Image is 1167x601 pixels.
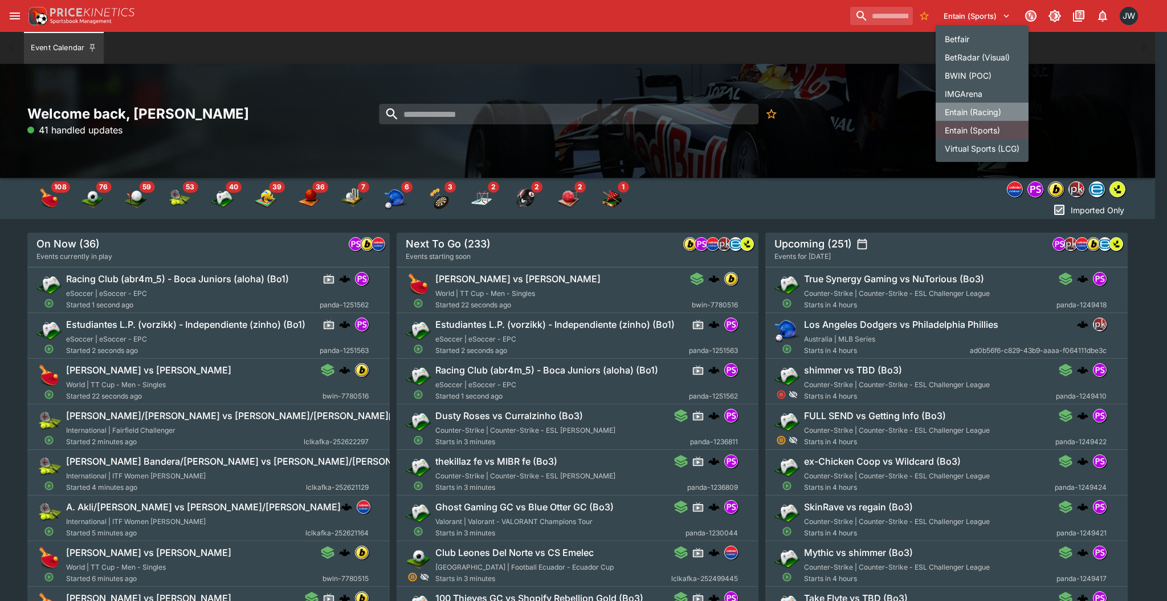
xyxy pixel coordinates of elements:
[936,103,1029,121] li: Entain (Racing)
[936,66,1029,84] li: BWIN (POC)
[936,30,1029,48] li: Betfair
[936,121,1029,139] li: Entain (Sports)
[936,139,1029,157] li: Virtual Sports (LCG)
[936,84,1029,103] li: IMGArena
[936,48,1029,66] li: BetRadar (Visual)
